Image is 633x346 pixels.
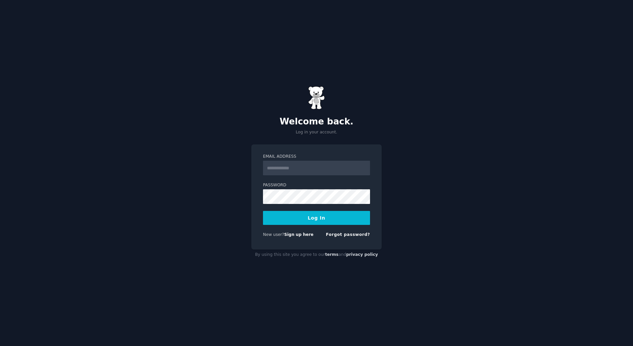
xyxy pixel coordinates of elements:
[308,86,325,109] img: Gummy Bear
[263,182,370,188] label: Password
[251,129,382,135] p: Log in your account.
[251,250,382,260] div: By using this site you agree to our and
[251,116,382,127] h2: Welcome back.
[284,232,314,237] a: Sign up here
[325,252,338,257] a: terms
[263,154,370,160] label: Email Address
[263,232,284,237] span: New user?
[326,232,370,237] a: Forgot password?
[263,211,370,225] button: Log In
[346,252,378,257] a: privacy policy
